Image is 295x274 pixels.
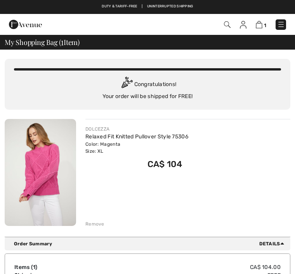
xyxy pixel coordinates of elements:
div: Color: Magenta Size: XL [85,141,188,155]
span: 1 [61,37,64,46]
td: CA$ 104.00 [109,263,281,271]
img: Search [224,21,231,28]
img: Congratulation2.svg [119,77,134,92]
td: Items ( ) [14,263,109,271]
a: Relaxed Fit Knitted Pullover Style 75306 [85,133,188,140]
img: Menu [277,21,285,28]
a: 1ère Avenue [9,21,42,28]
div: DOLCEZZA [85,126,188,133]
span: CA$ 104 [147,159,182,169]
img: My Info [240,21,246,29]
span: 1 [33,264,35,271]
div: Congratulations! Your order will be shipped for FREE! [14,77,281,100]
div: Order Summary [14,240,287,247]
img: 1ère Avenue [9,17,42,32]
span: 1 [264,22,266,28]
img: Relaxed Fit Knitted Pullover Style 75306 [5,119,76,226]
span: My Shopping Bag ( Item) [5,39,80,46]
div: Remove [85,221,104,227]
a: 1 [256,21,266,29]
span: Details [259,240,287,247]
img: Shopping Bag [256,21,262,28]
